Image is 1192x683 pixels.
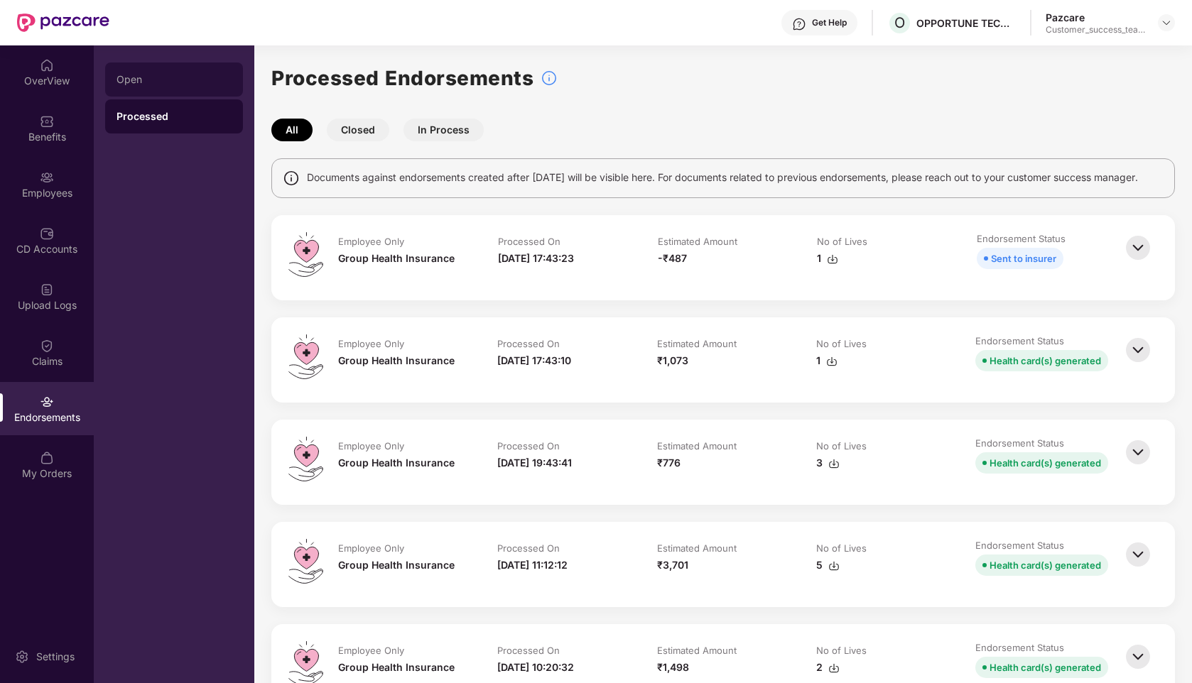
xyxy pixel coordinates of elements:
[817,251,838,266] div: 1
[283,170,300,187] img: svg+xml;base64,PHN2ZyBpZD0iSW5mbyIgeG1sbnM9Imh0dHA6Ly93d3cudzMub3JnLzIwMDAvc3ZnIiB3aWR0aD0iMTQiIG...
[812,17,847,28] div: Get Help
[40,114,54,129] img: svg+xml;base64,PHN2ZyBpZD0iQmVuZWZpdHMiIHhtbG5zPSJodHRwOi8vd3d3LnczLm9yZy8yMDAwL3N2ZyIgd2lkdGg9Ij...
[307,170,1138,185] span: Documents against endorsements created after [DATE] will be visible here. For documents related t...
[288,232,323,277] img: svg+xml;base64,PHN2ZyB4bWxucz0iaHR0cDovL3d3dy53My5vcmcvMjAwMC9zdmciIHdpZHRoPSI0OS4zMiIgaGVpZ2h0PS...
[817,235,867,248] div: No of Lives
[792,17,806,31] img: svg+xml;base64,PHN2ZyBpZD0iSGVscC0zMngzMiIgeG1sbnM9Imh0dHA6Ly93d3cudzMub3JnLzIwMDAvc3ZnIiB3aWR0aD...
[657,439,737,452] div: Estimated Amount
[816,542,867,554] div: No of Lives
[1046,24,1145,35] div: Customer_success_team_lead
[977,232,1066,245] div: Endorsement Status
[497,353,571,368] div: [DATE] 17:43:10
[657,557,688,573] div: ₹3,701
[40,451,54,465] img: svg+xml;base64,PHN2ZyBpZD0iTXlfT3JkZXJzIiBkYXRhLW5hbWU9Ik15IE9yZGVycyIgeG1sbnM9Imh0dHA6Ly93d3cudz...
[657,337,737,350] div: Estimated Amount
[117,74,232,85] div: Open
[816,660,840,675] div: 2
[1122,437,1154,468] img: svg+xml;base64,PHN2ZyBpZD0iQmFjay0zMngzMiIgeG1sbnM9Imh0dHA6Ly93d3cudzMub3JnLzIwMDAvc3ZnIiB3aWR0aD...
[816,353,838,368] div: 1
[338,557,455,573] div: Group Health Insurance
[497,557,568,573] div: [DATE] 11:12:12
[32,650,79,664] div: Settings
[338,235,404,248] div: Employee Only
[541,70,558,87] img: svg+xml;base64,PHN2ZyBpZD0iSW5mb18tXzMyeDMyIiBkYXRhLW5hbWU9IkluZm8gLSAzMngzMiIgeG1sbnM9Imh0dHA6Ly...
[990,353,1101,368] div: Health card(s) generated
[271,62,533,94] h1: Processed Endorsements
[271,119,313,141] button: All
[288,539,323,584] img: svg+xml;base64,PHN2ZyB4bWxucz0iaHR0cDovL3d3dy53My5vcmcvMjAwMC9zdmciIHdpZHRoPSI0OS4zMiIgaGVpZ2h0PS...
[657,542,737,554] div: Estimated Amount
[497,337,560,350] div: Processed On
[288,334,323,379] img: svg+xml;base64,PHN2ZyB4bWxucz0iaHR0cDovL3d3dy53My5vcmcvMjAwMC9zdmciIHdpZHRoPSI0OS4zMiIgaGVpZ2h0PS...
[338,251,455,266] div: Group Health Insurance
[1122,539,1154,570] img: svg+xml;base64,PHN2ZyBpZD0iQmFjay0zMngzMiIgeG1sbnM9Imh0dHA6Ly93d3cudzMub3JnLzIwMDAvc3ZnIiB3aWR0aD...
[338,337,404,350] div: Employee Only
[117,109,232,124] div: Processed
[40,170,54,185] img: svg+xml;base64,PHN2ZyBpZD0iRW1wbG95ZWVzIiB4bWxucz0iaHR0cDovL3d3dy53My5vcmcvMjAwMC9zdmciIHdpZHRoPS...
[338,353,455,368] div: Group Health Insurance
[975,641,1064,654] div: Endorsement Status
[816,644,867,657] div: No of Lives
[338,542,404,554] div: Employee Only
[657,644,737,657] div: Estimated Amount
[658,235,737,248] div: Estimated Amount
[497,644,560,657] div: Processed On
[816,455,840,471] div: 3
[816,337,867,350] div: No of Lives
[828,662,840,674] img: svg+xml;base64,PHN2ZyBpZD0iRG93bmxvYWQtMzJ4MzIiIHhtbG5zPSJodHRwOi8vd3d3LnczLm9yZy8yMDAwL3N2ZyIgd2...
[497,455,572,471] div: [DATE] 19:43:41
[40,339,54,353] img: svg+xml;base64,PHN2ZyBpZD0iQ2xhaW0iIHhtbG5zPSJodHRwOi8vd3d3LnczLm9yZy8yMDAwL3N2ZyIgd2lkdGg9IjIwIi...
[816,557,840,573] div: 5
[1122,232,1154,263] img: svg+xml;base64,PHN2ZyBpZD0iQmFjay0zMngzMiIgeG1sbnM9Imh0dHA6Ly93d3cudzMub3JnLzIwMDAvc3ZnIiB3aWR0aD...
[816,439,867,452] div: No of Lives
[497,542,560,554] div: Processed On
[288,437,323,481] img: svg+xml;base64,PHN2ZyB4bWxucz0iaHR0cDovL3d3dy53My5vcmcvMjAwMC9zdmciIHdpZHRoPSI0OS4zMiIgaGVpZ2h0PS...
[40,283,54,297] img: svg+xml;base64,PHN2ZyBpZD0iVXBsb2FkX0xvZ3MiIGRhdGEtbmFtZT0iVXBsb2FkIExvZ3MiIHhtbG5zPSJodHRwOi8vd3...
[657,455,681,471] div: ₹776
[826,356,838,367] img: svg+xml;base64,PHN2ZyBpZD0iRG93bmxvYWQtMzJ4MzIiIHhtbG5zPSJodHRwOi8vd3d3LnczLm9yZy8yMDAwL3N2ZyIgd2...
[894,14,905,31] span: O
[498,251,574,266] div: [DATE] 17:43:23
[1161,17,1172,28] img: svg+xml;base64,PHN2ZyBpZD0iRHJvcGRvd24tMzJ4MzIiIHhtbG5zPSJodHRwOi8vd3d3LnczLm9yZy8yMDAwL3N2ZyIgd2...
[1122,641,1154,672] img: svg+xml;base64,PHN2ZyBpZD0iQmFjay0zMngzMiIgeG1sbnM9Imh0dHA6Ly93d3cudzMub3JnLzIwMDAvc3ZnIiB3aWR0aD...
[990,557,1101,573] div: Health card(s) generated
[828,458,840,469] img: svg+xml;base64,PHN2ZyBpZD0iRG93bmxvYWQtMzJ4MzIiIHhtbG5zPSJodHRwOi8vd3d3LnczLm9yZy8yMDAwL3N2ZyIgd2...
[17,13,109,32] img: New Pazcare Logo
[40,226,54,241] img: svg+xml;base64,PHN2ZyBpZD0iQ0RfQWNjb3VudHMiIGRhdGEtbmFtZT0iQ0QgQWNjb3VudHMiIHhtbG5zPSJodHRwOi8vd3...
[990,660,1101,675] div: Health card(s) generated
[403,119,484,141] button: In Process
[916,16,1016,30] div: OPPORTUNE TECHNOLOGIES PVT. LTD.
[975,539,1064,552] div: Endorsement Status
[990,455,1101,471] div: Health card(s) generated
[338,455,455,471] div: Group Health Insurance
[497,660,574,675] div: [DATE] 10:20:32
[40,395,54,409] img: svg+xml;base64,PHN2ZyBpZD0iRW5kb3JzZW1lbnRzIiB4bWxucz0iaHR0cDovL3d3dy53My5vcmcvMjAwMC9zdmciIHdpZH...
[975,437,1064,449] div: Endorsement Status
[1122,334,1154,366] img: svg+xml;base64,PHN2ZyBpZD0iQmFjay0zMngzMiIgeG1sbnM9Imh0dHA6Ly93d3cudzMub3JnLzIwMDAvc3ZnIiB3aWR0aD...
[338,439,404,452] div: Employee Only
[40,58,54,72] img: svg+xml;base64,PHN2ZyBpZD0iSG9tZSIgeG1sbnM9Imh0dHA6Ly93d3cudzMub3JnLzIwMDAvc3ZnIiB3aWR0aD0iMjAiIG...
[15,650,29,664] img: svg+xml;base64,PHN2ZyBpZD0iU2V0dGluZy0yMHgyMCIgeG1sbnM9Imh0dHA6Ly93d3cudzMub3JnLzIwMDAvc3ZnIiB3aW...
[658,251,687,266] div: -₹487
[338,644,404,657] div: Employee Only
[827,253,838,265] img: svg+xml;base64,PHN2ZyBpZD0iRG93bmxvYWQtMzJ4MzIiIHhtbG5zPSJodHRwOi8vd3d3LnczLm9yZy8yMDAwL3N2ZyIgd2...
[338,660,455,675] div: Group Health Insurance
[497,439,560,452] div: Processed On
[498,235,560,248] div: Processed On
[1046,11,1145,24] div: Pazcare
[657,353,688,368] div: ₹1,073
[975,334,1064,347] div: Endorsement Status
[828,560,840,572] img: svg+xml;base64,PHN2ZyBpZD0iRG93bmxvYWQtMzJ4MzIiIHhtbG5zPSJodHRwOi8vd3d3LnczLm9yZy8yMDAwL3N2ZyIgd2...
[327,119,389,141] button: Closed
[657,660,689,675] div: ₹1,498
[991,251,1056,266] div: Sent to insurer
